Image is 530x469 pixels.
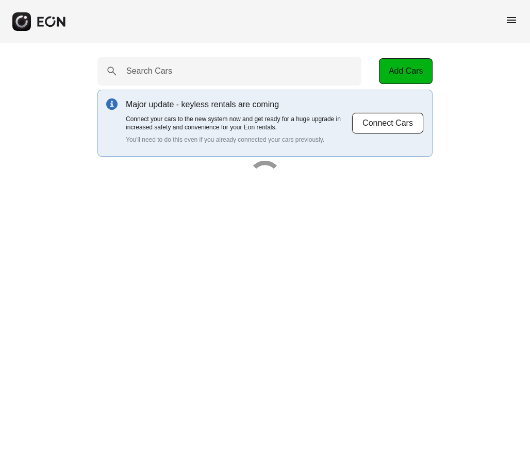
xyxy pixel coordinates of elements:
[379,58,433,84] button: Add Cars
[126,115,352,131] p: Connect your cars to the new system now and get ready for a huge upgrade in increased safety and ...
[126,65,172,77] label: Search Cars
[505,14,518,26] span: menu
[352,112,424,134] button: Connect Cars
[106,98,118,110] img: info
[126,98,352,111] p: Major update - keyless rentals are coming
[126,136,352,144] p: You'll need to do this even if you already connected your cars previously.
